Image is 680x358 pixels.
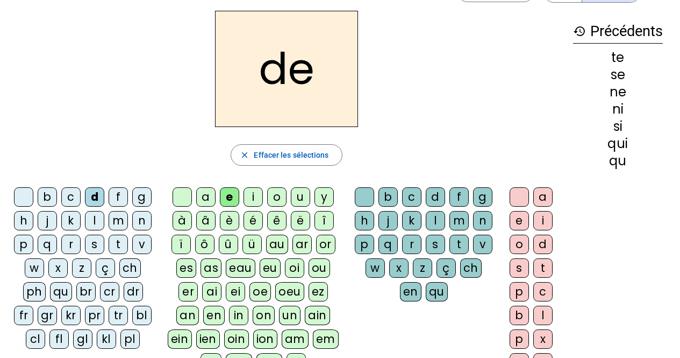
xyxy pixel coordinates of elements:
[402,187,421,207] div: c
[510,235,529,254] div: o
[240,150,249,160] mat-icon: close
[132,211,152,230] div: n
[226,282,245,301] div: ei
[109,235,128,254] div: t
[109,306,128,325] div: tr
[219,235,238,254] div: û
[533,258,553,278] div: t
[426,235,445,254] div: s
[38,235,57,254] div: q
[171,235,191,254] div: ï
[355,235,374,254] div: p
[314,187,334,207] div: y
[449,187,469,207] div: f
[260,258,281,278] div: eu
[460,258,482,278] div: ch
[413,258,432,278] div: z
[573,25,586,38] mat-icon: history
[510,258,529,278] div: s
[109,211,128,230] div: m
[573,86,663,99] div: ne
[510,211,529,230] div: e
[25,258,44,278] div: w
[573,19,663,44] h3: Précédents
[573,103,663,116] div: ni
[366,258,385,278] div: w
[244,187,263,207] div: i
[389,258,409,278] div: x
[449,211,469,230] div: m
[85,306,104,325] div: pr
[220,211,239,230] div: è
[449,235,469,254] div: t
[14,306,33,325] div: fr
[285,258,304,278] div: oi
[510,306,529,325] div: b
[275,282,304,301] div: oeu
[49,329,69,349] div: fl
[305,306,330,325] div: ain
[96,258,115,278] div: ç
[196,329,220,349] div: ien
[202,282,221,301] div: ai
[120,329,140,349] div: pl
[226,258,255,278] div: eau
[378,235,398,254] div: q
[109,187,128,207] div: f
[173,211,192,230] div: à
[97,329,116,349] div: kl
[267,187,287,207] div: o
[224,329,249,349] div: oin
[473,211,492,230] div: n
[533,282,553,301] div: c
[48,258,68,278] div: x
[244,211,263,230] div: é
[473,187,492,207] div: g
[573,155,663,167] div: qu
[73,329,92,349] div: gl
[61,187,81,207] div: c
[132,187,152,207] div: g
[533,211,553,230] div: i
[266,235,288,254] div: au
[510,282,529,301] div: p
[124,282,143,301] div: dr
[291,211,310,230] div: ë
[14,211,33,230] div: h
[195,235,214,254] div: ô
[253,329,278,349] div: ion
[14,235,33,254] div: p
[473,235,492,254] div: v
[533,306,553,325] div: l
[196,211,216,230] div: â
[533,187,553,207] div: a
[533,235,553,254] div: d
[254,149,328,162] span: Effacer les sélections
[26,329,45,349] div: cl
[168,329,192,349] div: ein
[253,306,275,325] div: on
[378,187,398,207] div: b
[50,282,72,301] div: qu
[400,282,421,301] div: en
[316,235,335,254] div: or
[85,187,104,207] div: d
[76,282,96,301] div: br
[355,211,374,230] div: h
[309,282,328,301] div: ez
[282,329,309,349] div: am
[436,258,456,278] div: ç
[38,187,57,207] div: b
[291,187,310,207] div: u
[38,211,57,230] div: j
[533,329,553,349] div: x
[378,211,398,230] div: j
[279,306,300,325] div: un
[573,137,663,150] div: qui
[313,329,339,349] div: em
[196,187,216,207] div: a
[426,187,445,207] div: d
[176,258,196,278] div: es
[85,211,104,230] div: l
[249,282,271,301] div: oe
